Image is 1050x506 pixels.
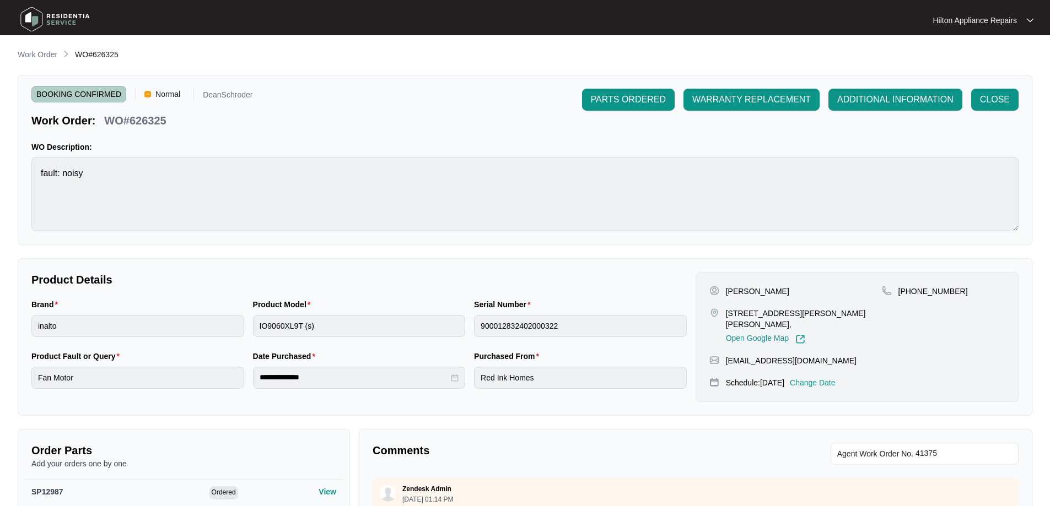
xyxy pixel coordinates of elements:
[898,287,968,296] span: [PHONE_NUMBER]
[582,89,675,111] button: PARTS ORDERED
[260,372,449,383] input: Date Purchased
[151,86,185,102] span: Normal
[709,355,719,365] img: map-pin
[209,486,238,499] span: Ordered
[31,86,126,102] span: BOOKING CONFIRMED
[726,334,805,344] a: Open Google Map
[726,355,857,366] p: [EMAIL_ADDRESS][DOMAIN_NAME]
[474,315,687,337] input: Serial Number
[31,315,244,337] input: Brand
[62,50,71,58] img: chevron-right
[319,486,336,497] p: View
[203,91,252,102] p: DeanSchroder
[253,351,320,362] label: Date Purchased
[474,351,543,362] label: Purchased From
[31,351,124,362] label: Product Fault or Query
[75,50,119,59] span: WO#626325
[253,299,315,310] label: Product Model
[790,377,836,388] p: Change Date
[373,443,688,458] p: Comments
[591,93,666,106] span: PARTS ORDERED
[31,487,63,496] span: SP12987
[31,299,62,310] label: Brand
[380,485,396,502] img: user.svg
[837,93,954,106] span: ADDITIONAL INFORMATION
[1027,18,1033,23] img: dropdown arrow
[31,367,244,389] input: Product Fault or Query
[692,93,811,106] span: WARRANTY REPLACEMENT
[31,272,687,287] p: Product Details
[683,89,820,111] button: WARRANTY REPLACEMENT
[17,3,94,36] img: residentia service logo
[144,91,151,97] img: Vercel Logo
[916,447,1012,460] input: Add Agent Work Order No.
[474,367,687,389] input: Purchased From
[104,113,166,128] p: WO#626325
[795,334,805,344] img: Link-External
[828,89,962,111] button: ADDITIONAL INFORMATION
[31,142,1019,153] p: WO Description:
[726,308,882,330] p: [STREET_ADDRESS][PERSON_NAME][PERSON_NAME],
[709,286,719,296] img: user-pin
[709,308,719,318] img: map-pin
[31,443,336,458] p: Order Parts
[31,458,336,469] p: Add your orders one by one
[726,377,784,388] p: Schedule: [DATE]
[474,299,535,310] label: Serial Number
[837,447,913,460] span: Agent Work Order No.
[971,89,1019,111] button: CLOSE
[726,286,789,297] p: [PERSON_NAME]
[933,15,1017,26] p: Hilton Appliance Repairs
[709,377,719,387] img: map-pin
[882,286,892,296] img: map-pin
[15,49,60,61] a: Work Order
[253,315,466,337] input: Product Model
[402,496,453,503] p: [DATE] 01:14 PM
[31,157,1019,231] textarea: fault: noisy
[18,49,57,60] p: Work Order
[980,93,1010,106] span: CLOSE
[31,113,95,128] p: Work Order:
[402,485,451,493] p: Zendesk Admin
